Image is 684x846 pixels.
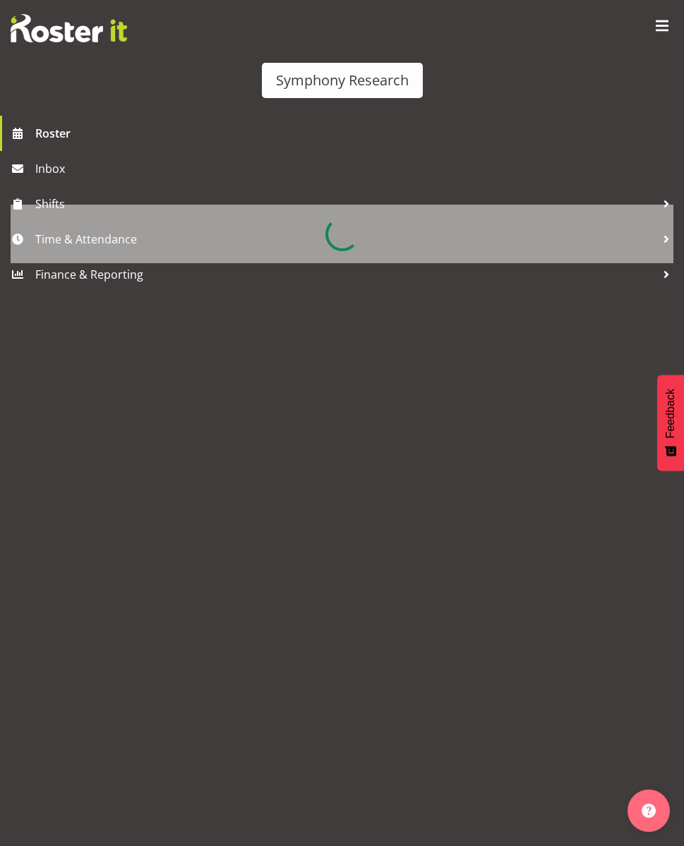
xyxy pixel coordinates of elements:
[35,264,656,285] span: Finance & Reporting
[35,123,677,144] span: Roster
[664,389,677,438] span: Feedback
[657,375,684,471] button: Feedback - Show survey
[642,804,656,818] img: help-xxl-2.png
[11,14,127,42] img: Rosterit website logo
[35,193,656,214] span: Shifts
[35,158,677,179] span: Inbox
[276,70,409,91] div: Symphony Research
